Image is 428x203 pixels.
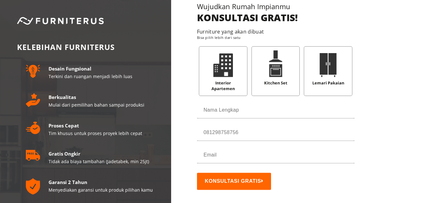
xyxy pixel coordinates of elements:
[26,150,40,161] img: 04.png
[197,125,355,140] input: 081298758756
[26,122,40,134] img: 03.png
[203,80,243,91] label: Interior Apartemen
[312,80,344,86] label: Lemari Pakaian
[197,173,271,190] button: KONSULTASI GRATIS
[26,93,40,107] img: 02.png
[197,2,355,24] h1: KONSULTASI GRATIS!
[197,35,355,40] p: Bisa pilih lebih dari satu
[49,187,153,193] span: Menyediakan garansi untuk produk pilihan kamu
[49,102,144,108] span: Mulai dari pemilihan bahan sampai produksi
[49,178,153,186] h3: Garansi 2 Tahun
[49,93,144,101] h3: Berkualitas
[49,150,149,157] h3: Gratis Ongkir
[197,102,355,118] input: Nama Lengkap
[26,65,40,78] img: 01.png
[49,122,142,129] h3: Proses Cepat
[49,158,149,164] span: Tidak ada biaya tambahan (Jadetabek, min 25jt)
[49,73,132,79] span: Terkini dan ruangan menjadi lebih luas
[49,65,132,72] h3: Desain Fungsional
[17,42,154,52] h1: Kelebihan Furniterus
[197,2,355,11] span: Wujudkan Rumah Impianmu
[197,28,355,35] h2: Furniture yang akan dibuat
[49,130,142,136] span: Tim khusus untuk proses proyek lebih cepat
[26,178,40,194] img: 05.png
[264,80,287,86] label: Kitchen Set
[197,147,355,163] input: Email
